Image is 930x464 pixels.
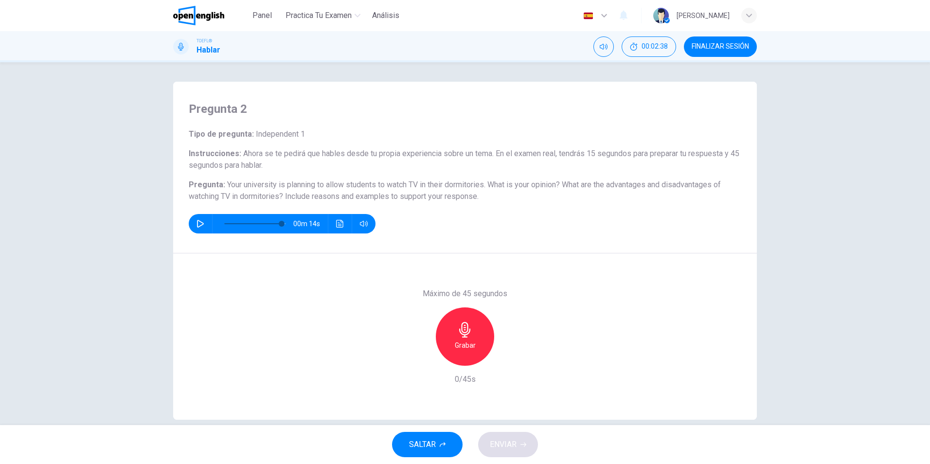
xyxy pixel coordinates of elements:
[282,7,364,24] button: Practica tu examen
[368,7,403,24] button: Análisis
[455,374,476,385] h6: 0/45s
[189,180,721,201] span: Your university is planning to allow students to watch TV in their dormitories. What is your opin...
[372,10,399,21] span: Análisis
[285,192,479,201] span: Include reasons and examples to support your response.
[254,129,305,139] span: Independent 1
[653,8,669,23] img: Profile picture
[293,214,328,233] span: 00m 14s
[189,128,741,140] h6: Tipo de pregunta :
[189,148,741,171] h6: Instrucciones :
[189,179,741,202] h6: Pregunta :
[593,36,614,57] div: Silenciar
[582,12,594,19] img: es
[642,43,668,51] span: 00:02:38
[692,43,749,51] span: FINALIZAR SESIÓN
[392,432,463,457] button: SALTAR
[286,10,352,21] span: Practica tu examen
[173,6,224,25] img: OpenEnglish logo
[189,101,741,117] h4: Pregunta 2
[684,36,757,57] button: FINALIZAR SESIÓN
[409,438,436,451] span: SALTAR
[677,10,730,21] div: [PERSON_NAME]
[252,10,272,21] span: Panel
[436,307,494,366] button: Grabar
[247,7,278,24] button: Panel
[173,6,247,25] a: OpenEnglish logo
[197,37,212,44] span: TOEFL®
[622,36,676,57] button: 00:02:38
[197,44,220,56] h1: Hablar
[455,339,476,351] h6: Grabar
[332,214,348,233] button: Haz clic para ver la transcripción del audio
[622,36,676,57] div: Ocultar
[423,288,507,300] h6: Máximo de 45 segundos
[189,149,739,170] span: Ahora se te pedirá que hables desde tu propia experiencia sobre un tema. En el examen real, tendr...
